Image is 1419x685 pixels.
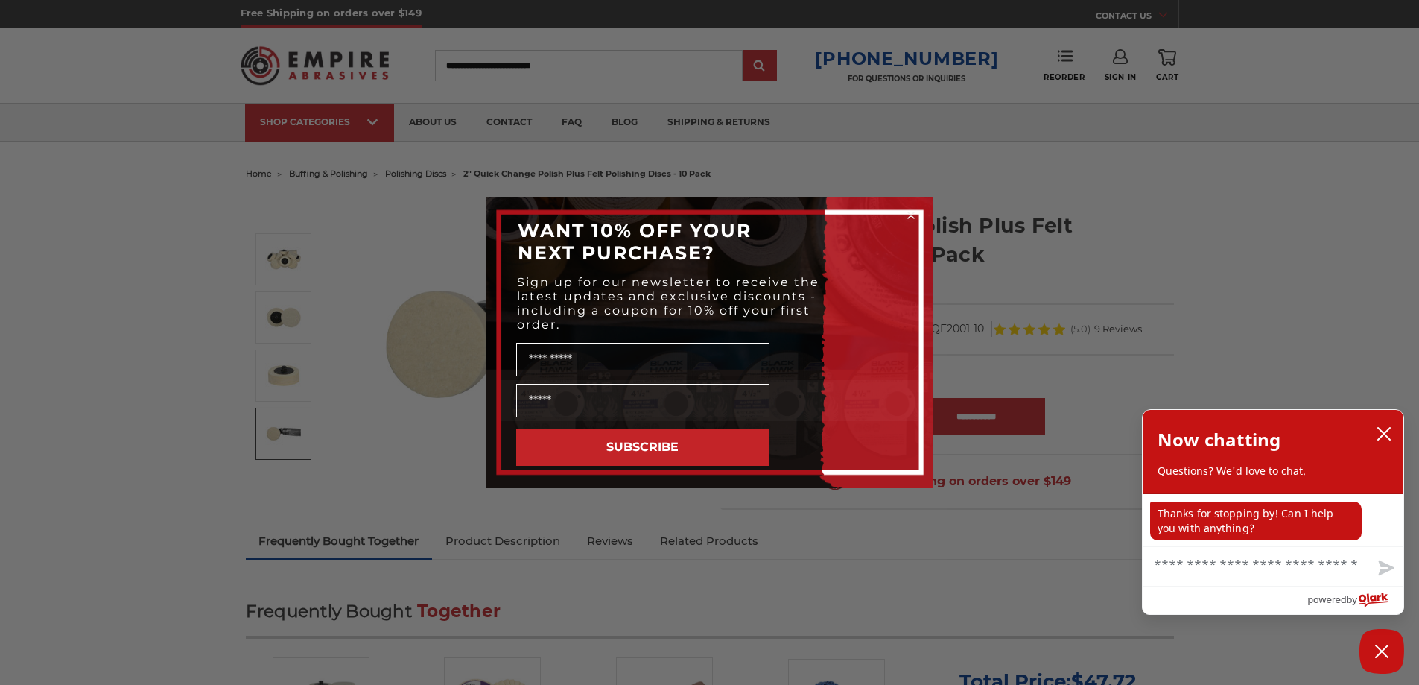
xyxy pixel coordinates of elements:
h2: Now chatting [1158,425,1280,455]
button: Close Chatbox [1359,629,1404,674]
div: chat [1143,494,1403,546]
input: Email [516,384,769,417]
span: Sign up for our newsletter to receive the latest updates and exclusive discounts - including a co... [517,275,819,332]
button: Close dialog [904,208,918,223]
p: Questions? We'd love to chat. [1158,464,1388,479]
button: Send message [1366,552,1403,586]
span: by [1347,590,1357,609]
button: close chatbox [1372,423,1396,445]
a: Powered by Olark [1307,587,1403,614]
p: Thanks for stopping by! Can I help you with anything? [1150,502,1362,540]
span: WANT 10% OFF YOUR NEXT PURCHASE? [518,219,752,264]
div: olark chatbox [1142,409,1404,615]
button: SUBSCRIBE [516,429,769,466]
span: powered [1307,590,1346,609]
